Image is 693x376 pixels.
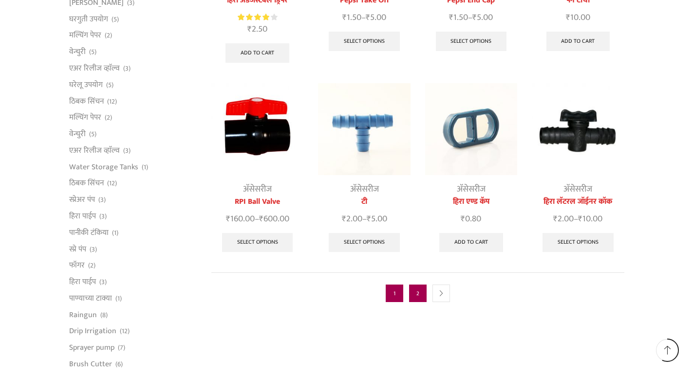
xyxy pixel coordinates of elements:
[211,196,303,208] a: RPI Ball Valve
[439,233,503,252] a: Add to cart: “हिरा एण्ड कॅप”
[318,196,410,208] a: टी
[69,340,114,356] a: Sprayer pump
[472,10,477,25] span: ₹
[366,10,386,25] bdi: 5.00
[107,179,117,188] span: (12)
[553,212,558,226] span: ₹
[69,257,85,274] a: फॉगर
[69,126,86,143] a: वेन्चुरी
[436,32,507,51] a: Select options for “Pepsi End Cap”
[259,212,263,226] span: ₹
[106,80,113,90] span: (5)
[342,212,362,226] bdi: 2.00
[100,310,108,320] span: (8)
[69,323,116,340] a: Drip Irrigation
[123,64,131,73] span: (3)
[69,27,101,44] a: मल्चिंग पेपर
[69,60,120,76] a: एअर रिलीज व्हाॅल्व
[318,83,410,175] img: Reducer Tee For Drip Lateral
[99,212,107,221] span: (3)
[225,43,289,63] a: Add to cart: “हिरा अ‍ॅडजस्टेबल ड्रिपर”
[211,213,303,226] span: –
[107,97,117,107] span: (12)
[69,208,96,224] a: हिरा पाईप
[69,224,109,241] a: पानीकी टंकिया
[69,290,112,306] a: पाण्याच्या टाक्या
[98,195,106,205] span: (3)
[243,182,272,197] a: अ‍ॅसेसरीज
[532,213,624,226] span: –
[247,22,252,36] span: ₹
[329,233,400,252] a: Select options for “टी”
[457,182,486,197] a: अ‍ॅसेसरीज
[425,83,517,175] img: Heera Lateral End Cap
[69,76,103,93] a: घरेलू उपयोग
[386,285,403,302] span: Page 1
[90,245,97,254] span: (3)
[543,233,614,252] a: Select options for “हिरा लॅटरल जॉईनर कॉक”
[238,12,269,22] span: Rated out of 5
[69,44,86,60] a: वेन्चुरी
[366,10,370,25] span: ₹
[69,192,95,208] a: स्प्रेअर पंप
[142,162,148,172] span: (1)
[120,326,130,336] span: (12)
[367,212,371,226] span: ₹
[99,277,107,287] span: (3)
[449,10,468,25] bdi: 1.50
[532,83,624,175] img: Heera Lateral Joiner Cock
[532,196,624,208] a: हिरा लॅटरल जॉईनर कॉक
[578,212,602,226] bdi: 10.00
[69,93,104,109] a: ठिबक सिंचन
[461,212,481,226] bdi: 0.80
[553,212,574,226] bdi: 2.00
[472,10,493,25] bdi: 5.00
[69,356,112,373] a: Brush Cutter
[115,294,122,304] span: (1)
[318,11,410,24] span: –
[115,359,123,369] span: (6)
[409,285,427,302] a: Page 2
[247,22,267,36] bdi: 2.50
[105,31,112,40] span: (2)
[578,212,582,226] span: ₹
[318,213,410,226] span: –
[367,212,387,226] bdi: 5.00
[69,11,108,27] a: घरगुती उपयोग
[69,241,86,257] a: स्प्रे पंप
[88,261,95,270] span: (2)
[342,10,361,25] bdi: 1.50
[69,109,101,126] a: मल्चिंग पेपर
[342,10,347,25] span: ₹
[566,10,590,25] bdi: 10.00
[226,212,255,226] bdi: 160.00
[425,11,517,24] span: –
[546,32,610,51] a: Add to cart: “पेन टोचा”
[259,212,289,226] bdi: 600.00
[226,212,230,226] span: ₹
[123,146,131,156] span: (3)
[69,274,96,290] a: हिरा पाईप
[425,196,517,208] a: हिरा एण्ड कॅप
[89,47,96,57] span: (5)
[211,272,624,314] nav: Product Pagination
[563,182,592,197] a: अ‍ॅसेसरीज
[69,159,138,175] a: Water Storage Tanks
[350,182,379,197] a: अ‍ॅसेसरीज
[211,83,303,175] img: Flow Control Valve
[461,212,465,226] span: ₹
[69,175,104,192] a: ठिबक सिंचन
[69,306,97,323] a: Raingun
[89,129,96,139] span: (5)
[69,142,120,159] a: एअर रिलीज व्हाॅल्व
[566,10,570,25] span: ₹
[449,10,453,25] span: ₹
[238,12,277,22] div: Rated 4.00 out of 5
[112,228,118,238] span: (1)
[222,233,293,252] a: Select options for “RPI Ball Valve”
[112,15,119,24] span: (5)
[342,212,346,226] span: ₹
[105,113,112,123] span: (2)
[118,343,125,353] span: (7)
[329,32,400,51] a: Select options for “Pepsi Take Off”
